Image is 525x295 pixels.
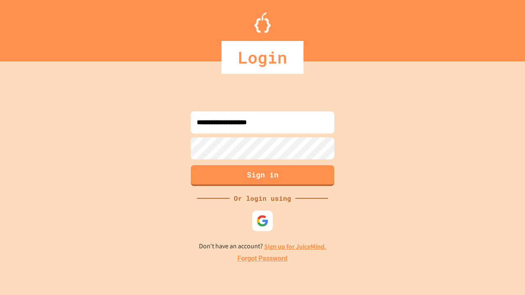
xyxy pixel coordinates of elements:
a: Forgot Password [237,254,288,263]
div: Login [221,41,304,74]
p: Don't have an account? [199,241,326,252]
img: google-icon.svg [256,215,269,227]
div: Or login using [230,193,295,203]
a: Sign up for JuiceMind. [264,242,326,251]
button: Sign in [191,165,334,186]
img: Logo.svg [254,12,271,33]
